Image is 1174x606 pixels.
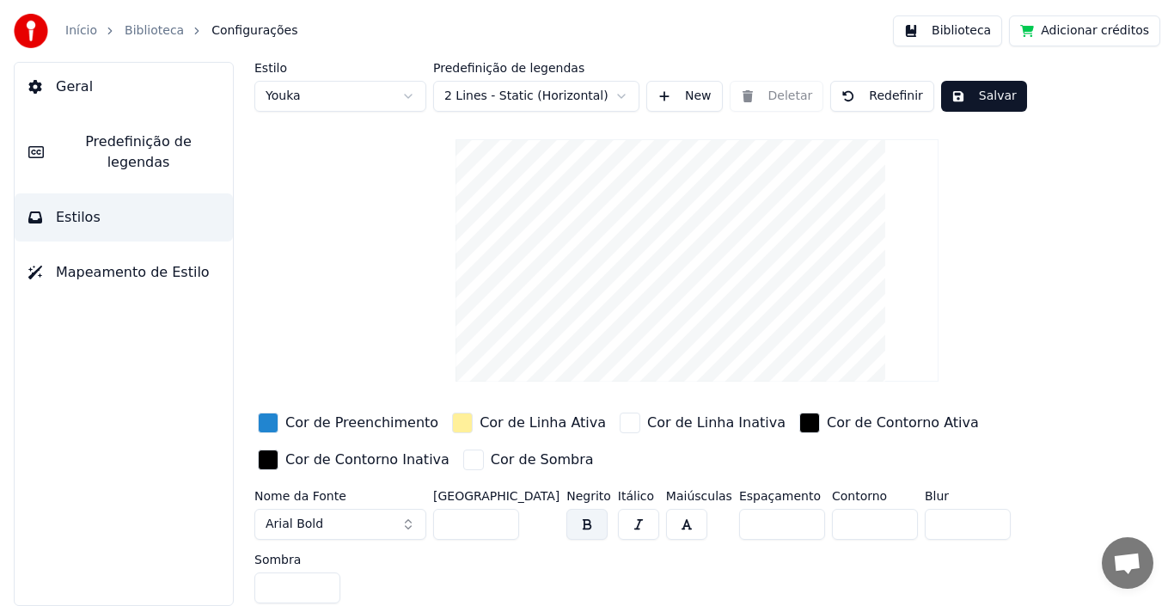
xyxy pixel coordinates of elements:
button: Predefinição de legendas [15,118,233,187]
button: Cor de Linha Ativa [449,409,609,437]
label: Espaçamento [739,490,825,502]
img: youka [14,14,48,48]
label: Contorno [832,490,918,502]
div: Cor de Contorno Inativa [285,450,449,470]
button: Cor de Sombra [460,446,597,474]
div: Cor de Sombra [491,450,594,470]
button: Biblioteca [893,15,1002,46]
label: Negrito [566,490,611,502]
label: [GEOGRAPHIC_DATA] [433,490,559,502]
button: Cor de Preenchimento [254,409,442,437]
div: Cor de Contorno Ativa [827,413,979,433]
button: Geral [15,63,233,111]
button: New [646,81,723,112]
label: Itálico [618,490,659,502]
button: Cor de Linha Inativa [616,409,789,437]
span: Configurações [211,22,297,40]
label: Predefinição de legendas [433,62,639,74]
div: Cor de Linha Ativa [480,413,606,433]
div: Bate-papo aberto [1102,537,1153,589]
button: Cor de Contorno Inativa [254,446,453,474]
button: Redefinir [830,81,934,112]
label: Estilo [254,62,426,74]
button: Salvar [941,81,1027,112]
div: Cor de Preenchimento [285,413,438,433]
span: Mapeamento de Estilo [56,262,210,283]
button: Mapeamento de Estilo [15,248,233,297]
div: Cor de Linha Inativa [647,413,786,433]
label: Sombra [254,554,340,566]
a: Início [65,22,97,40]
span: Predefinição de legendas [58,132,219,173]
span: Geral [56,77,93,97]
a: Biblioteca [125,22,184,40]
button: Estilos [15,193,233,242]
button: Adicionar créditos [1009,15,1160,46]
label: Blur [925,490,1011,502]
button: Cor de Contorno Ativa [796,409,982,437]
span: Estilos [56,207,101,228]
span: Arial Bold [266,516,323,533]
label: Nome da Fonte [254,490,426,502]
label: Maiúsculas [666,490,732,502]
nav: breadcrumb [65,22,297,40]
